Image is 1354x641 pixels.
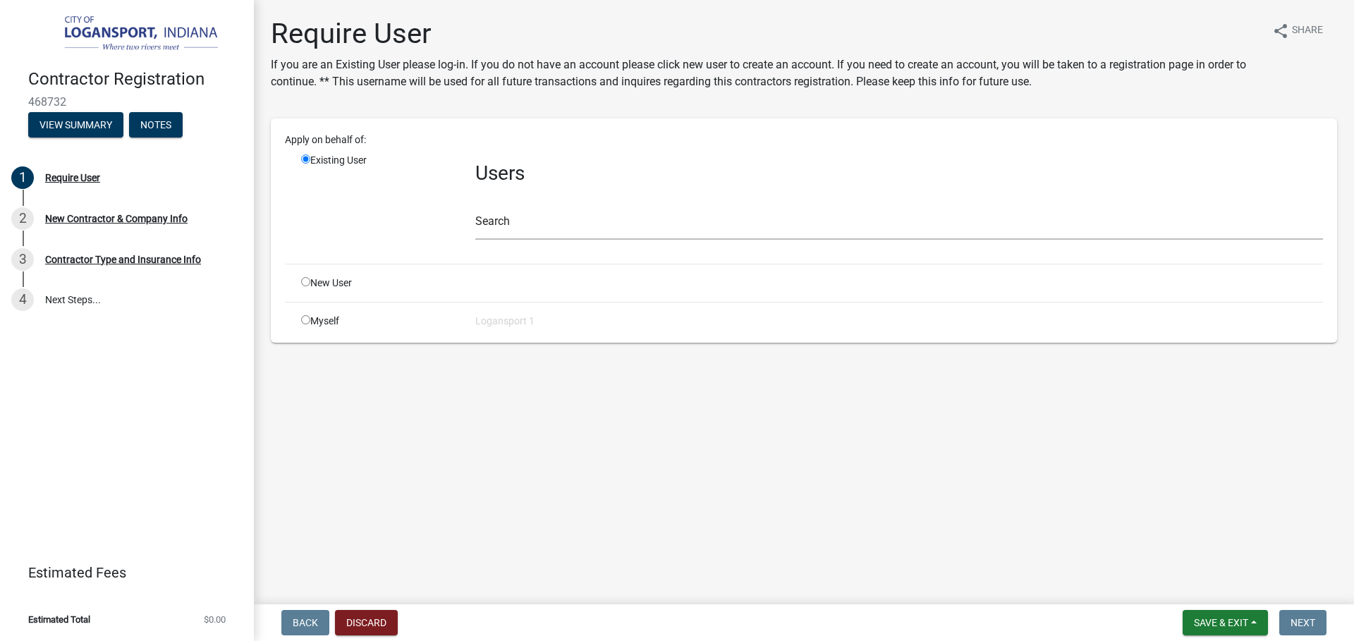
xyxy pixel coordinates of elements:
div: Require User [45,173,100,183]
button: Save & Exit [1183,610,1268,635]
button: Back [281,610,329,635]
div: 1 [11,166,34,189]
div: Myself [291,314,465,329]
span: Next [1291,617,1315,628]
a: Estimated Fees [11,558,231,587]
div: New User [291,276,465,291]
div: 3 [11,248,34,271]
div: New Contractor & Company Info [45,214,188,224]
button: Notes [129,112,183,138]
button: View Summary [28,112,123,138]
button: Discard [335,610,398,635]
span: 468732 [28,95,226,109]
img: City of Logansport, Indiana [28,15,231,54]
h4: Contractor Registration [28,69,243,90]
div: Contractor Type and Insurance Info [45,255,201,264]
div: 2 [11,207,34,230]
button: Next [1279,610,1326,635]
div: 4 [11,288,34,311]
span: Share [1292,23,1323,39]
span: Save & Exit [1194,617,1248,628]
span: Estimated Total [28,615,90,624]
h1: Require User [271,17,1261,51]
span: $0.00 [204,615,226,624]
div: Apply on behalf of: [274,133,1334,147]
p: If you are an Existing User please log-in. If you do not have an account please click new user to... [271,56,1261,90]
div: Existing User [291,153,465,252]
h3: Users [475,161,1323,185]
wm-modal-confirm: Notes [129,120,183,131]
span: Back [293,617,318,628]
i: share [1272,23,1289,39]
wm-modal-confirm: Summary [28,120,123,131]
button: shareShare [1261,17,1334,44]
